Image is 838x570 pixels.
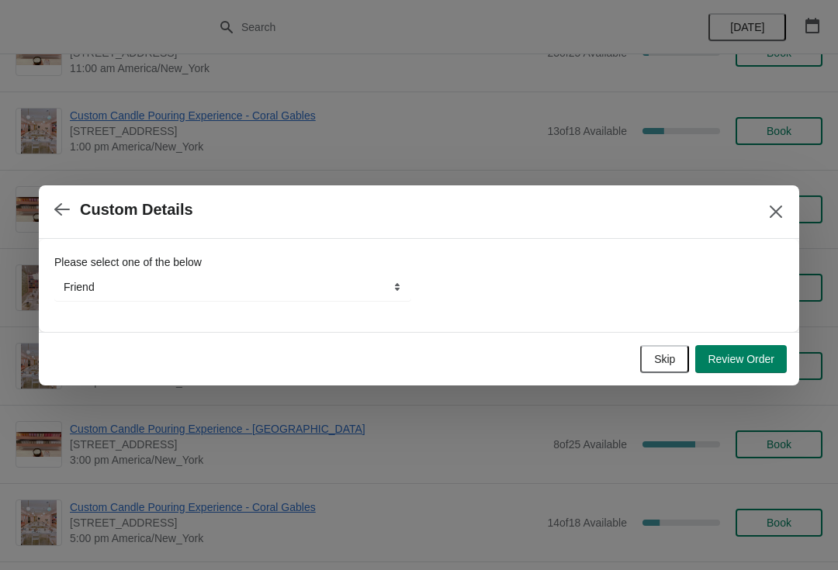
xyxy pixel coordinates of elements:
[654,353,675,365] span: Skip
[708,353,774,365] span: Review Order
[762,198,790,226] button: Close
[695,345,787,373] button: Review Order
[640,345,689,373] button: Skip
[54,254,202,270] label: Please select one of the below
[80,201,193,219] h2: Custom Details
